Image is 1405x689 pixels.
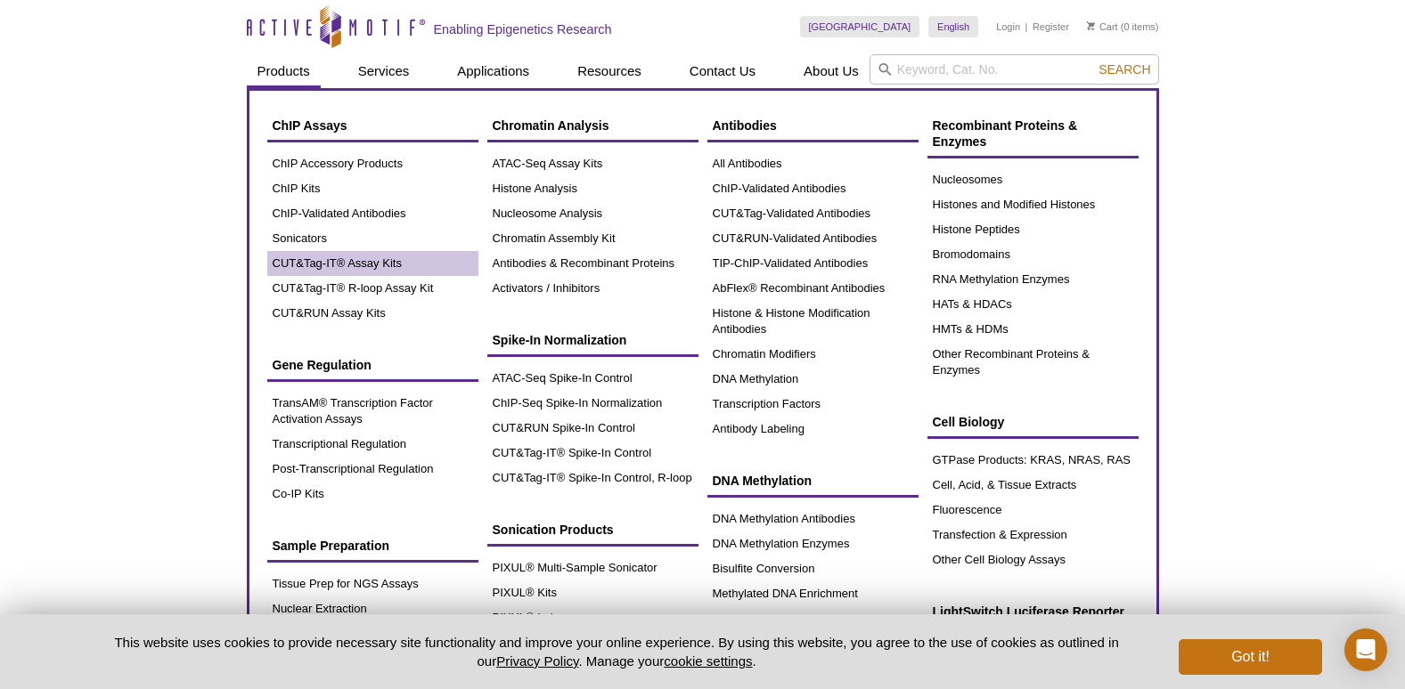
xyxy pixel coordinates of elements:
[927,473,1139,498] a: Cell, Acid, & Tissue Extracts
[927,523,1139,547] a: Transfection & Expression
[487,366,698,391] a: ATAC-Seq Spike-In Control
[707,276,919,301] a: AbFlex® Recombinant Antibodies
[927,317,1139,342] a: HMTs & HDMs
[707,367,919,392] a: DNA Methylation
[496,653,578,669] a: Privacy Policy
[347,54,421,88] a: Services
[933,604,1124,635] span: LightSwitch Luciferase Reporter Assay System Reagents
[487,109,698,142] a: Chromatin Analysis
[927,192,1139,217] a: Histones and Modified Histones
[273,539,390,553] span: Sample Preparation
[927,342,1139,383] a: Other Recombinant Proteins & Enzymes
[707,392,919,417] a: Transcription Factors
[1033,20,1069,33] a: Register
[487,441,698,466] a: CUT&Tag-IT® Spike-In Control
[707,151,919,176] a: All Antibodies
[247,54,321,88] a: Products
[487,555,698,580] a: PIXUL® Multi-Sample Sonicator
[487,605,698,630] a: PIXUL® Labware
[267,109,478,142] a: ChIP Assays
[927,595,1139,644] a: LightSwitch Luciferase Reporter Assay System Reagents
[793,54,870,88] a: About Us
[927,498,1139,523] a: Fluorescence
[1344,628,1387,671] div: Open Intercom Messenger
[267,596,478,621] a: Nuclear Extraction
[434,21,612,37] h2: Enabling Epigenetics Research
[487,513,698,547] a: Sonication Products
[267,432,478,457] a: Transcriptional Regulation
[664,653,752,669] button: cookie settings
[707,342,919,367] a: Chromatin Modifiers
[267,571,478,596] a: Tissue Prep for NGS Assays
[267,226,478,251] a: Sonicators
[707,109,919,142] a: Antibodies
[707,201,919,226] a: CUT&Tag-Validated Antibodies
[927,217,1139,242] a: Histone Peptides
[1087,16,1159,37] li: (0 items)
[487,176,698,201] a: Histone Analysis
[267,529,478,563] a: Sample Preparation
[487,251,698,276] a: Antibodies & Recombinant Proteins
[487,151,698,176] a: ATAC-Seq Assay Kits
[267,301,478,326] a: CUT&RUN Assay Kits
[870,54,1159,85] input: Keyword, Cat. No.
[84,633,1150,670] p: This website uses cookies to provide necessary site functionality and improve your online experie...
[679,54,766,88] a: Contact Us
[1099,62,1150,77] span: Search
[487,416,698,441] a: CUT&RUN Spike-In Control
[267,391,478,432] a: TransAM® Transcription Factor Activation Assays
[446,54,540,88] a: Applications
[273,118,347,133] span: ChIP Assays
[487,580,698,605] a: PIXUL® Kits
[927,292,1139,317] a: HATs & HDACs
[927,167,1139,192] a: Nucleosomes
[927,448,1139,473] a: GTPase Products: KRAS, NRAS, RAS
[707,581,919,606] a: Methylated DNA Enrichment
[707,464,919,498] a: DNA Methylation
[707,606,919,647] a: DNA Methylation ELISAs & Other Assays
[927,547,1139,572] a: Other Cell Biology Assays
[707,251,919,276] a: TIP-ChIP-Validated Antibodies
[927,242,1139,267] a: Bromodomains
[267,276,478,301] a: CUT&Tag-IT® R-loop Assay Kit
[1025,16,1028,37] li: |
[1087,21,1095,30] img: Your Cart
[267,176,478,201] a: ChIP Kits
[800,16,920,37] a: [GEOGRAPHIC_DATA]
[487,466,698,490] a: CUT&Tag-IT® Spike-In Control, R-loop
[927,267,1139,292] a: RNA Methylation Enzymes
[707,301,919,342] a: Histone & Histone Modification Antibodies
[487,276,698,301] a: Activators / Inhibitors
[567,54,652,88] a: Resources
[927,109,1139,158] a: Recombinant Proteins & Enzymes
[267,457,478,482] a: Post-Transcriptional Regulation
[487,201,698,226] a: Nucleosome Analysis
[267,151,478,176] a: ChIP Accessory Products
[996,20,1020,33] a: Login
[927,405,1139,439] a: Cell Biology
[1087,20,1118,33] a: Cart
[267,201,478,226] a: ChIP-Validated Antibodies
[707,556,919,581] a: Bisulfite Conversion
[713,118,777,133] span: Antibodies
[933,118,1078,149] span: Recombinant Proteins & Enzymes
[487,391,698,416] a: ChIP-Seq Spike-In Normalization
[273,358,372,372] span: Gene Regulation
[713,474,812,488] span: DNA Methylation
[267,482,478,507] a: Co-IP Kits
[487,323,698,357] a: Spike-In Normalization
[707,176,919,201] a: ChIP-Validated Antibodies
[493,333,627,347] span: Spike-In Normalization
[1179,639,1321,675] button: Got it!
[707,531,919,556] a: DNA Methylation Enzymes
[493,118,609,133] span: Chromatin Analysis
[707,417,919,442] a: Antibody Labeling
[267,251,478,276] a: CUT&Tag-IT® Assay Kits
[493,523,614,537] span: Sonication Products
[707,507,919,531] a: DNA Methylation Antibodies
[707,226,919,251] a: CUT&RUN-Validated Antibodies
[487,226,698,251] a: Chromatin Assembly Kit
[267,348,478,382] a: Gene Regulation
[933,415,1005,429] span: Cell Biology
[928,16,978,37] a: English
